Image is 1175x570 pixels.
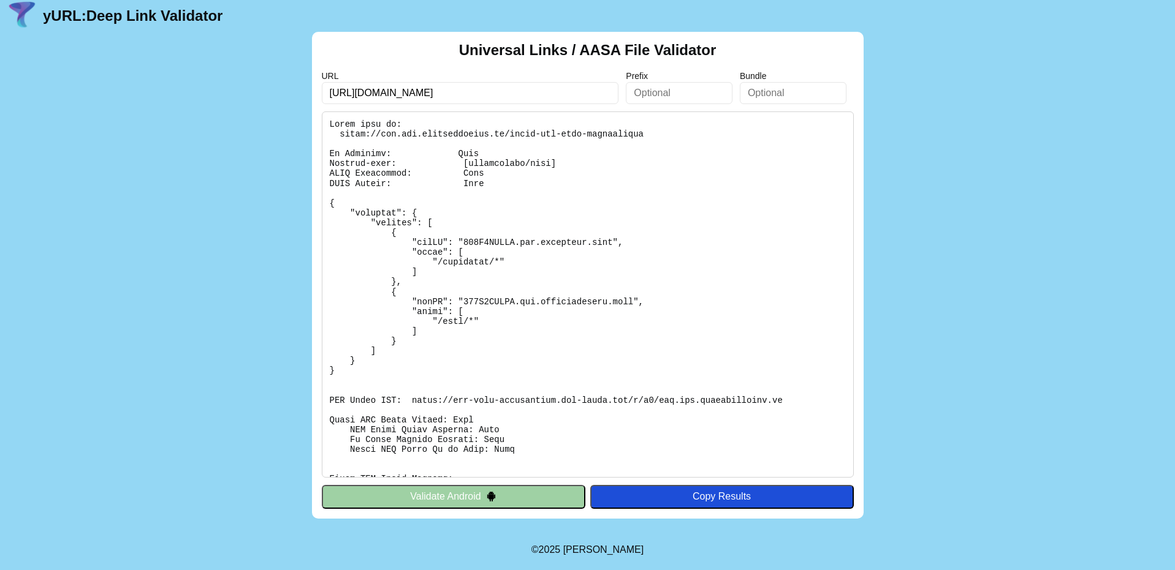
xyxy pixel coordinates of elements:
[539,544,561,555] span: 2025
[459,42,717,59] h2: Universal Links / AASA File Validator
[322,82,619,104] input: Required
[626,82,732,104] input: Optional
[740,71,846,81] label: Bundle
[322,71,619,81] label: URL
[322,485,585,508] button: Validate Android
[596,491,848,502] div: Copy Results
[740,82,846,104] input: Optional
[43,7,222,24] a: yURL:Deep Link Validator
[626,71,732,81] label: Prefix
[563,544,644,555] a: Michael Ibragimchayev's Personal Site
[486,491,496,501] img: droidIcon.svg
[322,111,854,478] pre: Lorem ipsu do: sitam://con.adi.elitseddoeius.te/incid-utl-etdo-magnaaliqua En Adminimv: Quis Nost...
[531,530,644,570] footer: ©
[590,485,854,508] button: Copy Results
